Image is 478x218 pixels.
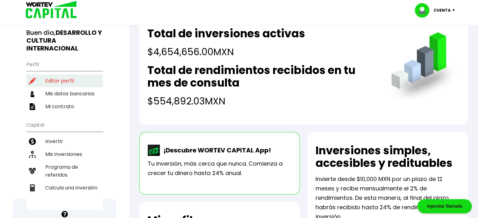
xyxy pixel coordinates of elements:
[434,6,451,15] p: Cuenta
[415,3,434,18] img: profile-image
[26,100,103,113] a: Mi contrato
[26,161,103,181] a: Programa de referidos
[29,151,36,158] img: inversiones-icon.6695dc30.svg
[26,28,102,53] b: DESARROLLO Y CULTURA INTERNACIONAL
[148,159,291,178] p: Tu inversión, más cerca que nunca. Comienza a crecer tu dinero hasta 24% anual.
[147,45,305,59] h4: $4,654,656.00 MXN
[147,94,379,108] h4: $554,892.03 MXN
[388,32,460,104] img: grafica.516fef24.png
[29,138,36,145] img: invertir-icon.b3b967d7.svg
[29,90,36,97] img: datos-icon.10cf9172.svg
[26,57,103,113] ul: Perfil
[417,199,472,213] div: Agendar llamada
[26,29,103,52] h3: Buen día,
[29,184,36,191] img: calculadora-icon.17d418c4.svg
[316,144,460,169] h2: Inversiones simples, accesibles y redituables
[26,118,103,210] ul: Capital
[29,103,36,110] img: contrato-icon.f2db500c.svg
[147,27,305,40] h2: Total de inversiones activas
[29,167,36,174] img: recomiendanos-icon.9b8e9327.svg
[26,148,103,161] a: Mis inversiones
[26,87,103,100] a: Mis datos bancarios
[160,146,271,155] p: ¡Descubre WORTEV CAPITAL App!
[26,181,103,194] a: Calcula una inversión
[26,135,103,148] a: Invertir
[148,145,160,156] img: wortev-capital-app-icon
[147,64,379,89] h2: Total de rendimientos recibidos en tu mes de consulta
[451,9,459,11] img: icon-down
[26,74,103,87] a: Editar perfil
[29,77,36,84] img: editar-icon.952d3147.svg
